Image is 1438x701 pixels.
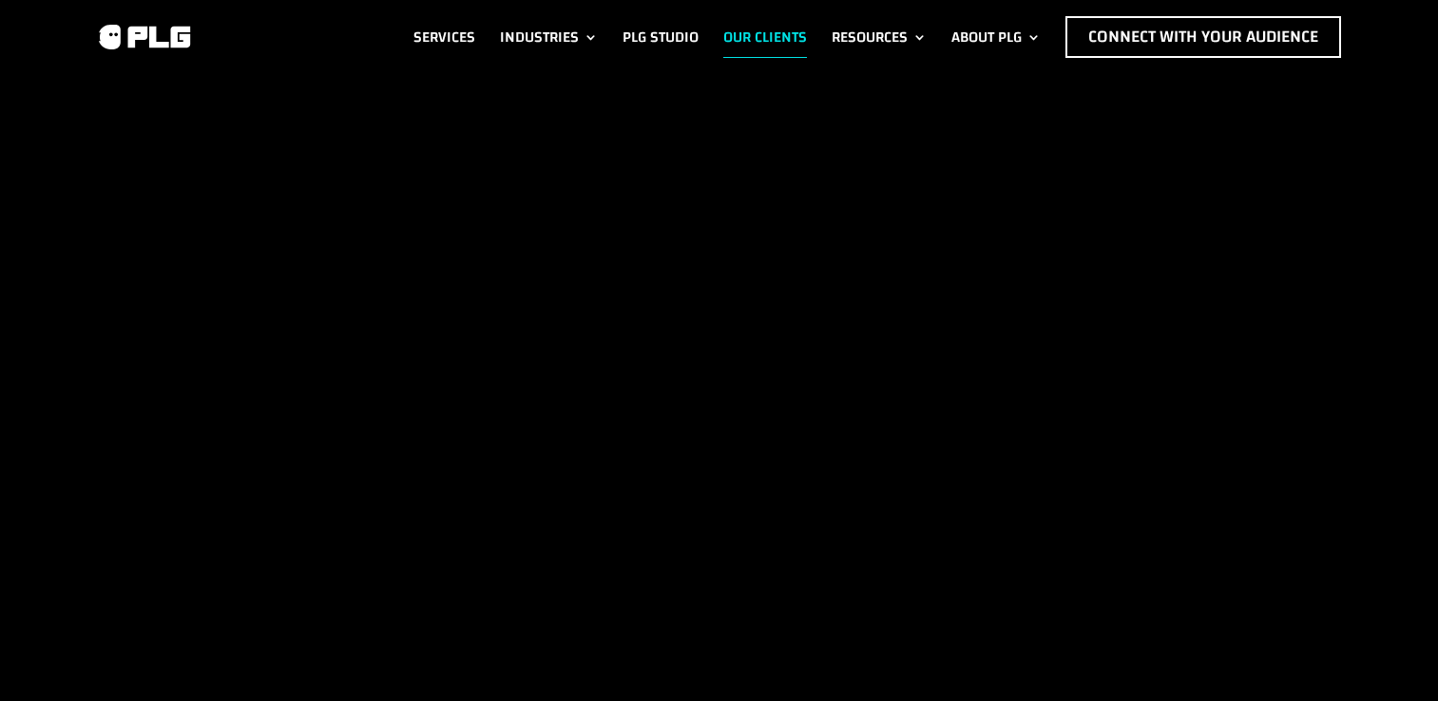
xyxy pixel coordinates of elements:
a: Resources [832,16,927,58]
a: PLG Studio [623,16,699,58]
a: Our Clients [723,16,807,58]
a: Services [413,16,475,58]
a: Industries [500,16,598,58]
a: About PLG [951,16,1041,58]
a: Connect with Your Audience [1065,16,1341,58]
